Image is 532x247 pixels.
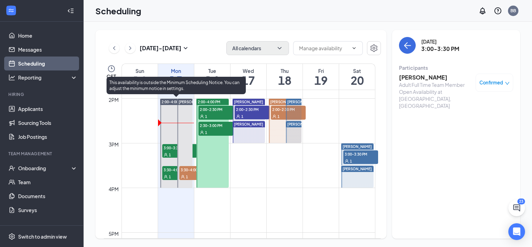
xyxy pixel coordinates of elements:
[158,67,194,74] div: Mon
[399,64,513,71] div: Participants
[198,106,233,113] span: 2:00-2:30 PM
[399,81,472,109] div: Adult Full Time Team Member Open Availability at [GEOGRAPHIC_DATA], [GEOGRAPHIC_DATA]
[403,41,412,50] svg: ArrowLeft
[162,144,197,151] span: 3:00-3:30 PM
[8,7,15,14] svg: WorkstreamLogo
[226,41,289,55] button: All calendarsChevronDown
[8,165,15,172] svg: UserCheck
[267,64,303,90] a: September 18, 2025
[198,99,220,104] span: 2:00-4:00 PM
[399,74,472,81] h3: [PERSON_NAME]
[162,166,197,173] span: 3:30-4:00 PM
[276,45,283,52] svg: ChevronDown
[303,64,339,90] a: September 19, 2025
[18,74,78,81] div: Reporting
[478,7,487,15] svg: Notifications
[67,7,74,14] svg: Collapse
[164,153,168,157] svg: User
[18,130,78,144] a: Job Postings
[339,67,375,74] div: Sat
[18,57,78,70] a: Scheduling
[18,175,78,189] a: Team
[109,43,119,53] button: ChevronLeft
[127,44,134,52] svg: ChevronRight
[510,8,516,14] div: BB
[8,224,76,230] div: Payroll
[18,29,78,43] a: Home
[421,38,459,45] div: [DATE]
[186,174,188,179] span: 1
[194,74,230,86] h1: 16
[513,204,521,212] svg: ChatActive
[343,144,372,149] span: [PERSON_NAME]
[494,7,502,15] svg: QuestionInfo
[8,151,76,157] div: Team Management
[272,114,276,119] svg: User
[267,74,303,86] h1: 18
[158,64,194,90] a: September 15, 2025
[241,114,243,119] span: 1
[122,74,158,86] h1: 14
[234,100,263,104] span: [PERSON_NAME]
[122,67,158,74] div: Sun
[299,44,349,52] input: Manage availability
[179,100,208,104] span: [PERSON_NAME]
[230,74,266,86] h1: 17
[287,122,316,126] span: [PERSON_NAME]
[158,74,194,86] h1: 15
[111,44,118,52] svg: ChevronLeft
[194,67,230,74] div: Tue
[18,102,78,116] a: Applicants
[162,99,184,104] span: 2:00-4:00 PM
[277,114,280,119] span: 1
[18,165,72,172] div: Onboarding
[18,233,67,240] div: Switch to admin view
[18,116,78,130] a: Sourcing Tools
[339,74,375,86] h1: 20
[270,100,299,104] span: [PERSON_NAME]
[8,74,15,81] svg: Analysis
[8,91,76,97] div: Hiring
[205,130,207,135] span: 1
[18,43,78,57] a: Messages
[351,45,357,51] svg: ChevronDown
[198,122,233,129] span: 2:30-3:00 PM
[125,43,135,53] button: ChevronRight
[140,44,181,52] h3: [DATE] - [DATE]
[517,199,525,204] div: 23
[234,122,263,126] span: [PERSON_NAME]
[107,141,120,148] div: 3pm
[287,100,316,104] span: [PERSON_NAME]
[181,44,190,52] svg: SmallChevronDown
[505,81,510,86] span: down
[345,159,349,163] svg: User
[421,45,459,53] h3: 3:00-3:30 PM
[205,114,207,119] span: 1
[235,106,269,113] span: 2:00-2:30 PM
[367,41,381,55] button: Settings
[107,65,116,73] svg: Clock
[303,67,339,74] div: Fri
[8,233,15,240] svg: Settings
[181,175,185,179] svg: User
[508,200,525,216] button: ChatActive
[122,64,158,90] a: September 14, 2025
[479,79,503,86] span: Confirmed
[230,64,266,90] a: September 17, 2025
[107,73,116,80] span: CST
[107,77,246,94] div: This availability is outside the Minimum Scheduling Notice. You can adjust the minimum notice in ...
[236,114,240,119] svg: User
[370,44,378,52] svg: Settings
[350,159,352,164] span: 1
[107,96,120,104] div: 2pm
[164,175,168,179] svg: User
[508,223,525,240] div: Open Intercom Messenger
[179,166,214,173] span: 3:30-4:00 PM
[271,106,306,113] span: 2:00-2:30 PM
[200,130,204,135] svg: User
[267,67,303,74] div: Thu
[107,230,120,238] div: 5pm
[169,174,171,179] span: 1
[399,37,416,54] button: back-button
